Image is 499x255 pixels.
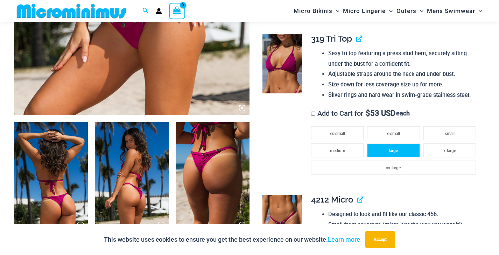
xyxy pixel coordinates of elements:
span: x-small [387,131,400,136]
li: Sexy tri top featuring a press stud hem, securely sitting under the bust for a confident fit. [328,48,479,69]
nav: Site Navigation [291,1,485,21]
li: Small front coverage (micro just the way you want it!) [328,220,479,230]
a: Search icon link [142,7,149,15]
a: OutersMenu ToggleMenu Toggle [395,2,425,20]
span: xx-large [386,165,401,170]
span: each [396,110,410,117]
label: Add to Cart for [311,109,410,118]
li: small [423,126,476,140]
span: $ [366,109,370,118]
a: Learn more [328,236,360,243]
img: MM SHOP LOGO FLAT [14,3,129,19]
span: Micro Lingerie [343,2,386,20]
a: Mens SwimwearMenu ToggleMenu Toggle [425,2,484,20]
button: Accept [365,231,395,248]
li: large [367,143,420,157]
span: medium [330,148,345,153]
img: Tight Rope Pink 319 4212 Micro [262,195,302,254]
img: Tight Rope Pink 319 Top 4228 Thong [95,122,169,233]
li: medium [311,143,364,157]
span: Menu Toggle [475,2,482,20]
a: Micro LingerieMenu ToggleMenu Toggle [341,2,394,20]
span: large [389,148,398,153]
li: Size down for less coverage size up for more. [328,79,479,90]
span: x-large [443,148,456,153]
span: Menu Toggle [386,2,393,20]
li: xx-large [311,161,476,175]
li: Silver rings and hard wear in swim-grade stainless steel. [328,90,479,100]
a: View Shopping Cart, empty [169,3,185,19]
li: Designed to look and fit like our classic 456. [328,209,479,220]
span: small [445,131,455,136]
p: This website uses cookies to ensure you get the best experience on our website. [104,234,360,245]
span: Mens Swimwear [427,2,475,20]
li: x-small [367,126,420,140]
a: Micro BikinisMenu ToggleMenu Toggle [292,2,341,20]
span: 4212 Micro [311,194,353,205]
span: xx-small [330,131,345,136]
li: xx-small [311,126,364,140]
span: Outers [396,2,416,20]
li: x-large [423,143,476,157]
li: Adjustable straps around the neck and under bust. [328,69,479,79]
img: Tight Rope Pink 4228 Thong [176,122,249,233]
span: Micro Bikinis [294,2,332,20]
img: Tight Rope Pink 319 Top 4228 Thong [14,122,88,233]
a: Account icon link [156,8,162,14]
img: Tight Rope Pink 319 Top [262,34,302,93]
span: Menu Toggle [332,2,339,20]
span: Menu Toggle [416,2,423,20]
input: Add to Cart for$53 USD each [311,112,315,116]
span: 53 USD [366,110,395,117]
span: 319 Tri Top [311,34,352,44]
